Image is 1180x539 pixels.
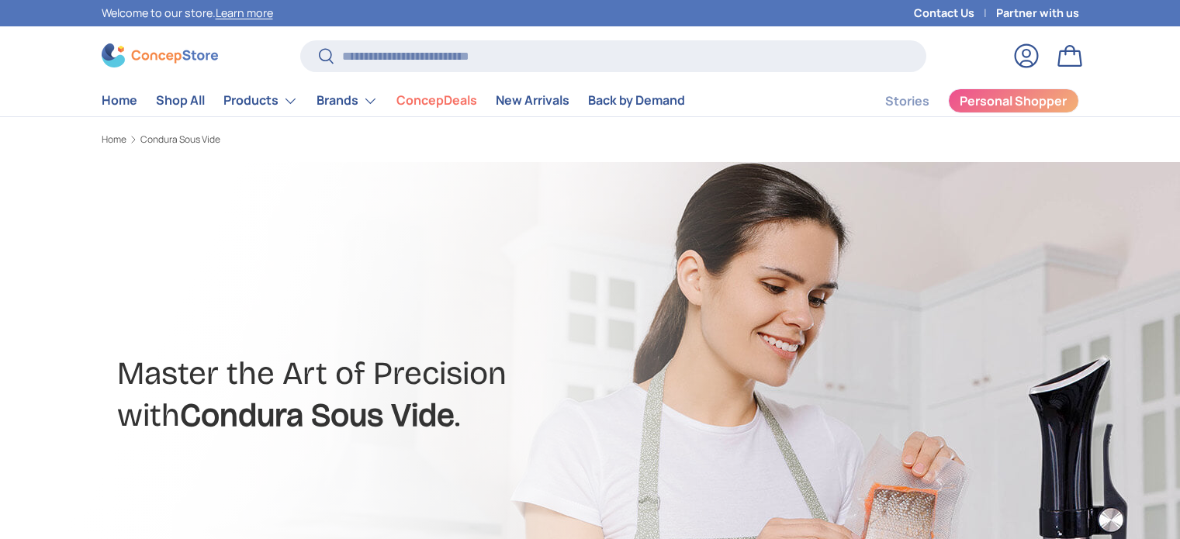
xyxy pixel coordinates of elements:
strong: Condura Sous Vide [180,396,455,434]
span: Personal Shopper [960,95,1067,107]
a: Shop All [156,85,205,116]
nav: Primary [102,85,685,116]
a: Personal Shopper [948,88,1079,113]
a: Products [223,85,298,116]
a: New Arrivals [496,85,569,116]
a: Contact Us [914,5,996,22]
a: Brands [317,85,378,116]
nav: Breadcrumbs [102,133,620,147]
summary: Products [214,85,307,116]
a: Home [102,85,137,116]
h2: Master the Art of Precision with . [117,353,713,436]
p: Welcome to our store. [102,5,273,22]
img: ConcepStore [102,43,218,67]
a: Stories [885,86,929,116]
nav: Secondary [848,85,1079,116]
a: Condura Sous Vide [140,135,220,144]
a: Back by Demand [588,85,685,116]
a: ConcepDeals [396,85,477,116]
a: Learn more [216,5,273,20]
a: Partner with us [996,5,1079,22]
summary: Brands [307,85,387,116]
a: Home [102,135,126,144]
